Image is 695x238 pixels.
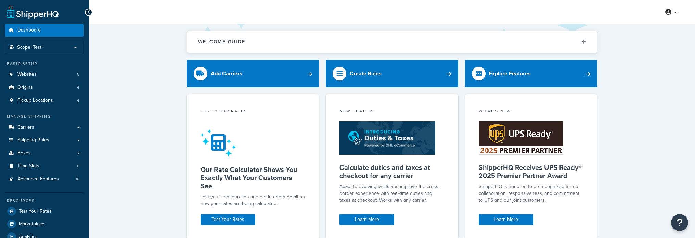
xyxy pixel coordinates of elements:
a: Learn More [339,214,394,225]
a: Marketplace [5,218,84,230]
span: 10 [76,176,79,182]
a: Add Carriers [187,60,319,87]
div: Resources [5,198,84,204]
span: 4 [77,85,79,90]
a: Test Your Rates [5,205,84,217]
span: Websites [17,72,37,77]
h5: ShipperHQ Receives UPS Ready® 2025 Premier Partner Award [479,163,584,180]
a: Create Rules [326,60,458,87]
p: Adapt to evolving tariffs and improve the cross-border experience with real-time duties and taxes... [339,183,445,204]
h5: Calculate duties and taxes at checkout for any carrier [339,163,445,180]
a: Shipping Rules [5,134,84,147]
span: Advanced Features [17,176,59,182]
div: New Feature [339,108,445,116]
span: Dashboard [17,27,41,33]
li: Websites [5,68,84,81]
span: 0 [77,163,79,169]
a: Origins4 [5,81,84,94]
span: Origins [17,85,33,90]
div: Manage Shipping [5,114,84,120]
a: Advanced Features10 [5,173,84,186]
li: Pickup Locations [5,94,84,107]
button: Open Resource Center [671,214,688,231]
span: Shipping Rules [17,137,49,143]
li: Origins [5,81,84,94]
li: Advanced Features [5,173,84,186]
a: Dashboard [5,24,84,37]
span: 5 [77,72,79,77]
span: Boxes [17,150,31,156]
span: Scope: Test [17,45,41,50]
div: Basic Setup [5,61,84,67]
div: What's New [479,108,584,116]
a: Carriers [5,121,84,134]
span: Time Slots [17,163,39,169]
div: Create Rules [350,69,382,78]
a: Websites5 [5,68,84,81]
h5: Our Rate Calculator Shows You Exactly What Your Customers See [201,165,306,190]
li: Time Slots [5,160,84,173]
div: Test your configuration and get in-depth detail on how your rates are being calculated. [201,193,306,207]
p: ShipperHQ is honored to be recognized for our collaboration, responsiveness, and commitment to UP... [479,183,584,204]
span: Test Your Rates [19,209,52,214]
h2: Welcome Guide [198,39,245,45]
button: Welcome Guide [187,31,597,53]
span: Marketplace [19,221,44,227]
a: Pickup Locations4 [5,94,84,107]
span: Pickup Locations [17,98,53,103]
a: Explore Features [465,60,597,87]
a: Time Slots0 [5,160,84,173]
span: Carriers [17,125,34,130]
div: Add Carriers [211,69,242,78]
a: Test Your Rates [201,214,255,225]
span: 4 [77,98,79,103]
a: Learn More [479,214,533,225]
a: Boxes [5,147,84,160]
div: Test your rates [201,108,306,116]
div: Explore Features [489,69,531,78]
